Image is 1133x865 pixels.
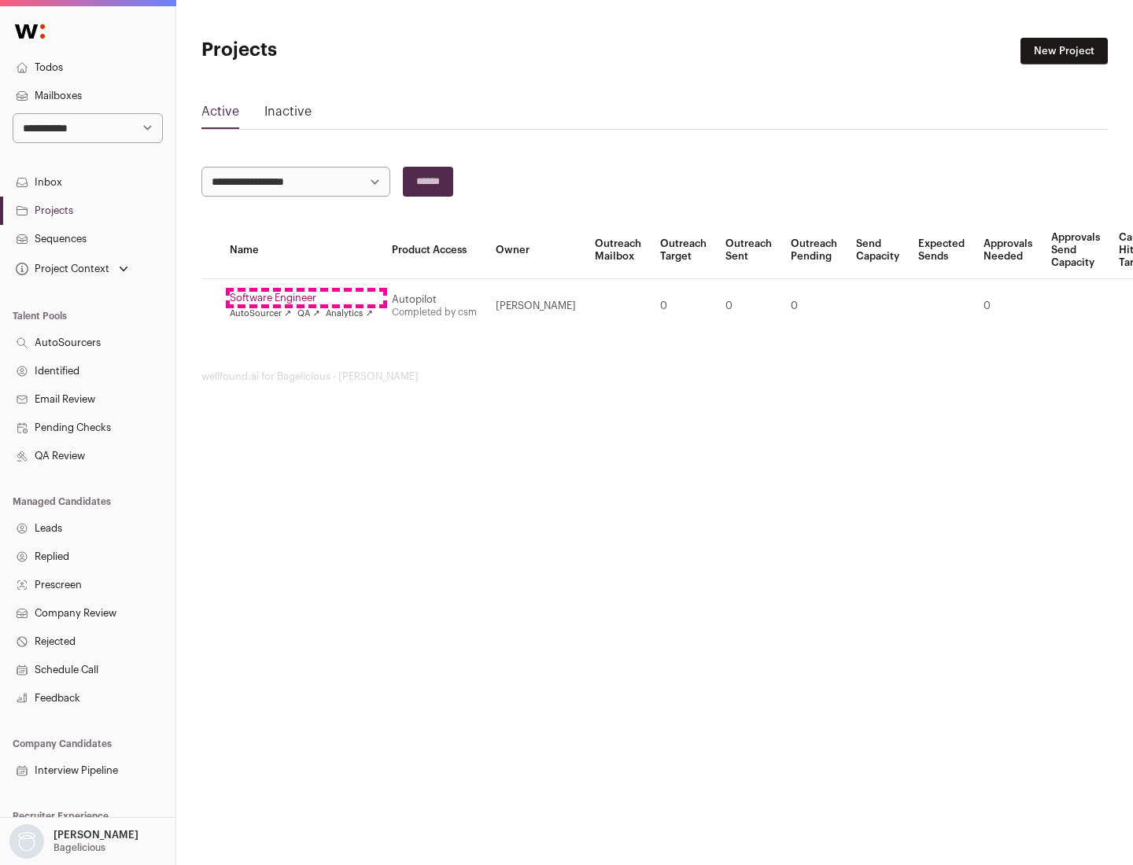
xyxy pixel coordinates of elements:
[264,102,312,127] a: Inactive
[297,307,319,320] a: QA ↗
[1042,222,1109,279] th: Approvals Send Capacity
[909,222,974,279] th: Expected Sends
[13,258,131,280] button: Open dropdown
[220,222,382,279] th: Name
[201,102,239,127] a: Active
[781,222,847,279] th: Outreach Pending
[230,292,373,304] a: Software Engineer
[651,279,716,333] td: 0
[1020,38,1108,64] a: New Project
[13,263,109,275] div: Project Context
[392,293,477,306] div: Autopilot
[382,222,486,279] th: Product Access
[326,307,372,320] a: Analytics ↗
[847,222,909,279] th: Send Capacity
[585,222,651,279] th: Outreach Mailbox
[201,370,1108,383] footer: wellfound:ai for Bagelicious - [PERSON_NAME]
[54,829,138,841] p: [PERSON_NAME]
[9,824,44,859] img: nopic.png
[781,279,847,333] td: 0
[230,307,291,320] a: AutoSourcer ↗
[486,222,585,279] th: Owner
[716,222,781,279] th: Outreach Sent
[6,824,142,859] button: Open dropdown
[486,279,585,333] td: [PERSON_NAME]
[201,38,504,63] h1: Projects
[974,279,1042,333] td: 0
[6,16,54,47] img: Wellfound
[392,307,477,317] a: Completed by csm
[716,279,781,333] td: 0
[974,222,1042,279] th: Approvals Needed
[651,222,716,279] th: Outreach Target
[54,841,105,854] p: Bagelicious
